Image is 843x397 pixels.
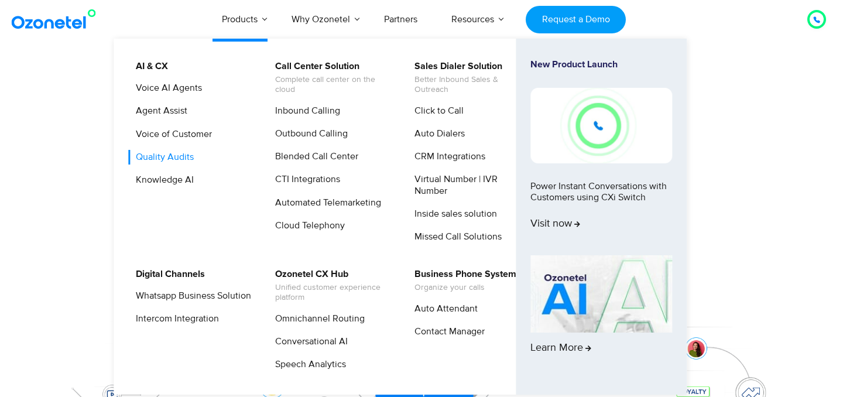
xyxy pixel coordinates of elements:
[407,230,503,244] a: Missed Call Solutions
[128,267,207,282] a: Digital Channels
[414,75,530,95] span: Better Inbound Sales & Outreach
[407,302,479,316] a: Auto Attendant
[530,88,672,163] img: New-Project-17.png
[275,75,390,95] span: Complete call center on the cloud
[268,104,342,118] a: Inbound Calling
[526,6,626,33] a: Request a Demo
[268,357,348,372] a: Speech Analytics
[268,172,342,187] a: CTI Integrations
[407,104,465,118] a: Click to Call
[268,218,347,233] a: Cloud Telephony
[530,342,591,355] span: Learn More
[407,324,486,339] a: Contact Manager
[128,312,221,326] a: Intercom Integration
[56,162,787,174] div: Turn every conversation into a growth engine for your enterprise.
[128,104,189,118] a: Agent Assist
[128,127,214,142] a: Voice of Customer
[128,150,196,165] a: Quality Audits
[530,255,672,375] a: Learn More
[530,255,672,333] img: AI
[56,105,787,161] div: Customer Experiences
[530,59,672,251] a: New Product LaunchPower Instant Conversations with Customers using CXi SwitchVisit now
[414,283,516,293] span: Organize your calls
[407,207,499,221] a: Inside sales solution
[268,312,366,326] a: Omnichannel Routing
[268,196,383,210] a: Automated Telemarketing
[407,267,518,295] a: Business Phone SystemOrganize your calls
[407,149,487,164] a: CRM Integrations
[275,283,390,303] span: Unified customer experience platform
[128,81,204,95] a: Voice AI Agents
[268,334,349,349] a: Conversational AI
[407,126,467,141] a: Auto Dialers
[407,59,532,97] a: Sales Dialer SolutionBetter Inbound Sales & Outreach
[268,267,392,304] a: Ozonetel CX HubUnified customer experience platform
[56,74,787,112] div: Orchestrate Intelligent
[407,172,532,198] a: Virtual Number | IVR Number
[268,149,360,164] a: Blended Call Center
[128,59,170,74] a: AI & CX
[530,218,580,231] span: Visit now
[128,289,253,303] a: Whatsapp Business Solution
[268,59,392,97] a: Call Center SolutionComplete call center on the cloud
[128,173,196,187] a: Knowledge AI
[268,126,349,141] a: Outbound Calling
